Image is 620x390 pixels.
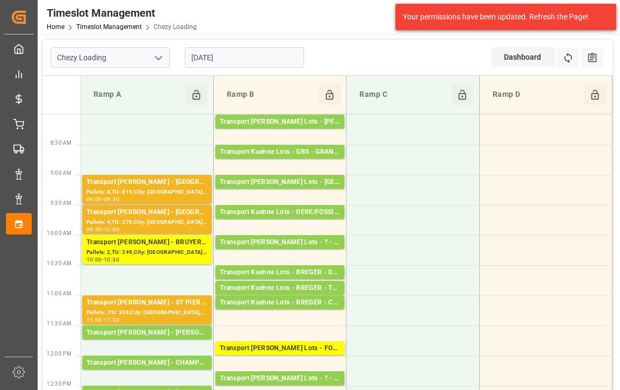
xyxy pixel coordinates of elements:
div: Transport [PERSON_NAME] - BRUYERES SUR [GEOGRAPHIC_DATA] SUR [GEOGRAPHIC_DATA] [86,237,207,248]
div: Pallets: ,TU: 88,City: [GEOGRAPHIC_DATA],Arrival: [DATE] 00:00:00 [220,188,340,197]
div: Pallets: 11,TU: 922,City: [GEOGRAPHIC_DATA],Arrival: [DATE] 00:00:00 [220,158,340,167]
span: 9:30 AM [51,200,71,206]
div: Pallets: 2,TU: 249,City: [GEOGRAPHIC_DATA],Arrival: [DATE] 00:00:00 [86,248,207,257]
div: Ramp B [222,84,319,105]
div: 09:30 [86,227,102,232]
div: 09:00 [86,197,102,202]
div: Pallets: 27,TU: 1444,City: MAUCHAMPS,Arrival: [DATE] 00:00:00 [220,248,340,257]
div: Transport [PERSON_NAME] - [GEOGRAPHIC_DATA] - [GEOGRAPHIC_DATA] [86,177,207,188]
span: 10:00 AM [47,230,71,236]
a: Timeslot Management [76,23,142,31]
div: Timeslot Management [47,5,197,21]
span: 9:00 AM [51,170,71,176]
div: Pallets: 2,TU: 112,City: [GEOGRAPHIC_DATA],Arrival: [DATE] 00:00:00 [220,294,340,303]
div: - [102,257,104,262]
div: 11:00 [86,317,102,322]
span: 11:30 AM [47,321,71,327]
div: Transport [PERSON_NAME] - ST PIERRE DES CORPS - ST PIERRE DES CORPS [86,297,207,308]
div: Pallets: 3,TU: 148,City: [GEOGRAPHIC_DATA],Arrival: [DATE] 00:00:00 [86,368,207,378]
div: Pallets: ,TU: 100,City: [GEOGRAPHIC_DATA],Arrival: [DATE] 00:00:00 [86,338,207,348]
div: Pallets: 8,TU: 615,City: [GEOGRAPHIC_DATA],Arrival: [DATE] 00:00:00 [86,188,207,197]
div: - [102,227,104,232]
div: Pallets: ,TU: 339,City: [GEOGRAPHIC_DATA],Arrival: [DATE] 00:00:00 [86,308,207,317]
div: Transport Kuehne Lots - BREGER - CESTAS [220,297,340,308]
div: - [102,317,104,322]
div: Pallets: 3,TU: 56,City: DONZERE,Arrival: [DATE] 00:00:00 [220,278,340,287]
div: 11:30 [104,317,119,322]
span: 12:30 PM [47,381,71,387]
span: 10:30 AM [47,260,71,266]
div: Transport Kuehne Lots - GBS - GRAND FOUGERAY [220,147,340,158]
span: 11:00 AM [47,290,71,296]
div: Pallets: ,TU: 113,City: CESTAS,Arrival: [DATE] 00:00:00 [220,308,340,317]
div: Transport Kuehne Lots - BREGER - DONZERE [220,267,340,278]
div: Transport [PERSON_NAME] - [PERSON_NAME] [86,328,207,338]
div: 09:30 [104,197,119,202]
div: 10:00 [86,257,102,262]
div: Pallets: 12,TU: 95,City: [GEOGRAPHIC_DATA],Arrival: [DATE] 00:00:00 [220,127,340,137]
div: Transport [PERSON_NAME] - [GEOGRAPHIC_DATA] - [GEOGRAPHIC_DATA] [86,207,207,218]
div: Ramp A [89,84,185,105]
div: Ramp D [488,84,585,105]
div: Transport [PERSON_NAME] Lots - [GEOGRAPHIC_DATA] - [GEOGRAPHIC_DATA] [220,177,340,188]
div: Transport [PERSON_NAME] Lots - [PERSON_NAME] [220,117,340,127]
div: Ramp C [355,84,451,105]
div: Pallets: 1,TU: 684,City: [GEOGRAPHIC_DATA][PERSON_NAME],Arrival: [DATE] 00:00:00 [220,218,340,227]
div: Pallets: 4,TU: 270,City: [GEOGRAPHIC_DATA],Arrival: [DATE] 00:00:00 [86,218,207,227]
span: 12:00 PM [47,351,71,357]
div: Transport Kuehne Lots - BREGER - TOUL [220,283,340,294]
div: Pallets: ,TU: 61,City: [GEOGRAPHIC_DATA][PERSON_NAME],Arrival: [DATE] 00:00:00 [220,354,340,363]
a: Home [47,23,64,31]
div: Your permissions have been updated. Refresh the Page!. [403,11,601,23]
div: Transport Kuehne Lots - DERE/FOSSIER - SAINT MARTIN DU CRAU [220,207,340,218]
div: 10:30 [104,257,119,262]
div: - [102,197,104,202]
div: Transport [PERSON_NAME] Lots - ? - SAINT [PERSON_NAME] DU CRAU [220,373,340,384]
input: Type to search/select [51,47,170,68]
div: 10:00 [104,227,119,232]
button: open menu [150,49,166,66]
input: DD-MM-YYYY [185,47,304,68]
div: Transport [PERSON_NAME] - CHAMPAGNE [86,358,207,368]
div: Dashboard [491,47,556,67]
div: Transport [PERSON_NAME] Lots - ? - [GEOGRAPHIC_DATA] [220,237,340,248]
span: 8:30 AM [51,140,71,146]
div: Transport [PERSON_NAME] Lots - FOURNIE - [GEOGRAPHIC_DATA][PERSON_NAME] [220,343,340,354]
